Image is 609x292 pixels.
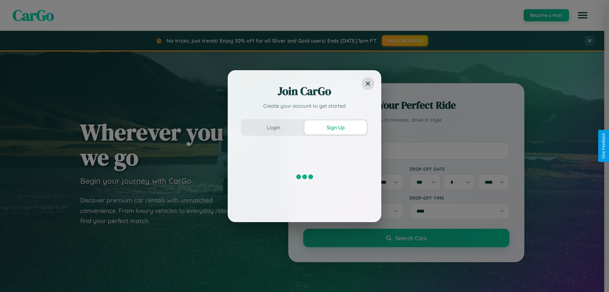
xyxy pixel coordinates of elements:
button: Sign Up [304,120,367,134]
div: Give Feedback [601,133,606,159]
p: Create your account to get started [241,102,368,110]
iframe: Intercom live chat [6,270,22,286]
button: Login [242,120,304,134]
h2: Join CarGo [241,84,368,99]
